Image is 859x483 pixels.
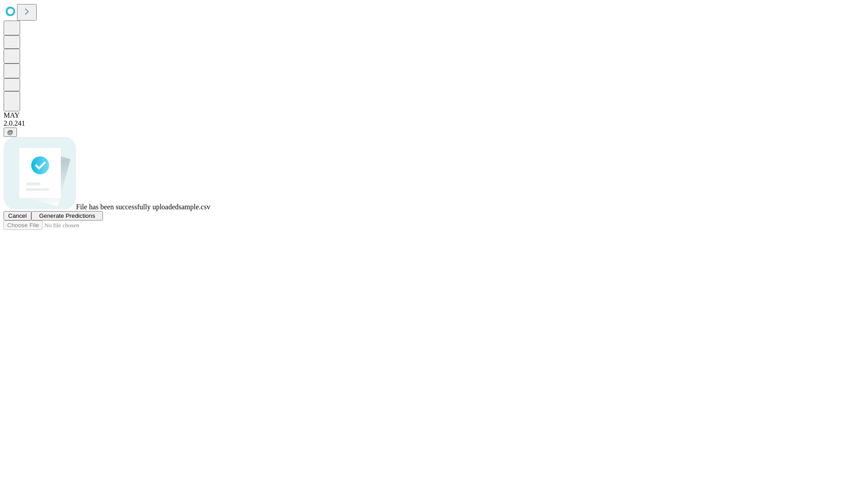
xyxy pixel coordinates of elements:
span: sample.csv [179,203,210,211]
button: @ [4,127,17,137]
span: File has been successfully uploaded [76,203,179,211]
button: Cancel [4,211,31,220]
span: Cancel [8,212,27,219]
span: Generate Predictions [39,212,95,219]
div: MAY [4,111,855,119]
button: Generate Predictions [31,211,103,220]
div: 2.0.241 [4,119,855,127]
span: @ [7,129,13,136]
